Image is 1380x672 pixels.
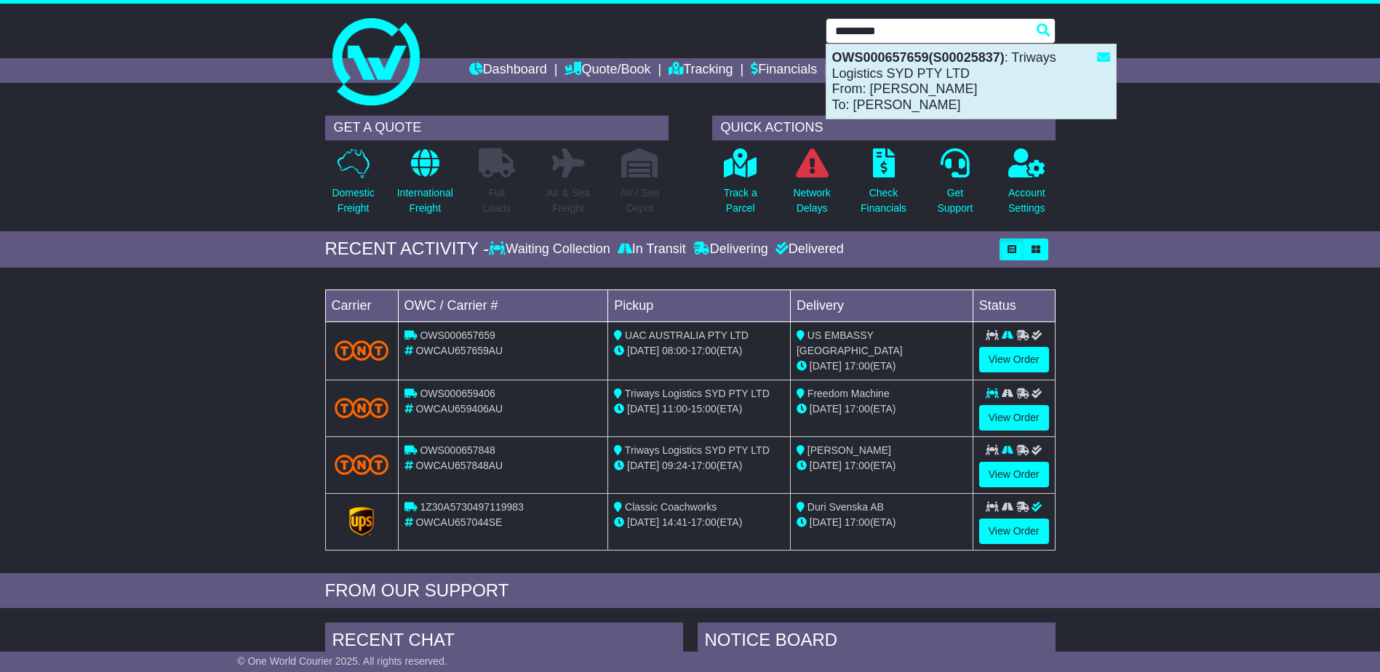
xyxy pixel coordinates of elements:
[625,444,770,456] span: Triways Logistics SYD PTY LTD
[691,516,717,528] span: 17:00
[420,444,495,456] span: OWS000657848
[751,58,817,83] a: Financials
[420,501,523,513] span: 1Z30A5730497119983
[936,148,973,224] a: GetSupport
[807,444,891,456] span: [PERSON_NAME]
[614,241,690,257] div: In Transit
[690,241,772,257] div: Delivering
[797,329,903,356] span: US EMBASSY [GEOGRAPHIC_DATA]
[1008,148,1046,224] a: AccountSettings
[1008,185,1045,216] p: Account Settings
[792,148,831,224] a: NetworkDelays
[335,398,389,417] img: TNT_Domestic.png
[565,58,650,83] a: Quote/Book
[860,148,907,224] a: CheckFinancials
[625,388,770,399] span: Triways Logistics SYD PTY LTD
[807,501,884,513] span: Duri Svenska AB
[325,116,669,140] div: GET A QUOTE
[810,516,842,528] span: [DATE]
[662,516,687,528] span: 14:41
[614,401,784,417] div: - (ETA)
[621,185,660,216] p: Air / Sea Depot
[625,501,717,513] span: Classic Coachworks
[608,289,791,321] td: Pickup
[627,516,659,528] span: [DATE]
[845,360,870,372] span: 17:00
[335,455,389,474] img: TNT_Domestic.png
[793,185,830,216] p: Network Delays
[332,185,374,216] p: Domestic Freight
[810,360,842,372] span: [DATE]
[335,340,389,360] img: TNT_Domestic.png
[797,515,967,530] div: (ETA)
[698,623,1056,662] div: NOTICE BOARD
[691,403,717,415] span: 15:00
[469,58,547,83] a: Dashboard
[797,359,967,374] div: (ETA)
[420,329,495,341] span: OWS000657659
[845,516,870,528] span: 17:00
[797,458,967,473] div: (ETA)
[691,345,717,356] span: 17:00
[415,345,503,356] span: OWCAU657659AU
[396,148,454,224] a: InternationalFreight
[662,345,687,356] span: 08:00
[724,185,757,216] p: Track a Parcel
[810,460,842,471] span: [DATE]
[772,241,844,257] div: Delivered
[420,388,495,399] span: OWS000659406
[979,462,1049,487] a: View Order
[627,345,659,356] span: [DATE]
[937,185,973,216] p: Get Support
[325,239,490,260] div: RECENT ACTIVITY -
[415,516,502,528] span: OWCAU657044SE
[614,343,784,359] div: - (ETA)
[979,519,1049,544] a: View Order
[349,507,374,536] img: GetCarrierServiceLogo
[845,403,870,415] span: 17:00
[790,289,973,321] td: Delivery
[614,515,784,530] div: - (ETA)
[237,655,447,667] span: © One World Courier 2025. All rights reserved.
[547,185,590,216] p: Air & Sea Freight
[810,403,842,415] span: [DATE]
[861,185,906,216] p: Check Financials
[415,460,503,471] span: OWCAU657848AU
[325,580,1056,601] div: FROM OUR SUPPORT
[625,329,749,341] span: UAC AUSTRALIA PTY LTD
[325,289,398,321] td: Carrier
[979,405,1049,431] a: View Order
[826,44,1116,119] div: : Triways Logistics SYD PTY LTD From: [PERSON_NAME] To: [PERSON_NAME]
[973,289,1055,321] td: Status
[398,289,608,321] td: OWC / Carrier #
[627,460,659,471] span: [DATE]
[807,388,890,399] span: Freedom Machine
[325,623,683,662] div: RECENT CHAT
[723,148,758,224] a: Track aParcel
[479,185,515,216] p: Full Loads
[627,403,659,415] span: [DATE]
[832,50,1005,65] strong: OWS000657659(S00025837)
[691,460,717,471] span: 17:00
[397,185,453,216] p: International Freight
[614,458,784,473] div: - (ETA)
[331,148,375,224] a: DomesticFreight
[415,403,503,415] span: OWCAU659406AU
[797,401,967,417] div: (ETA)
[979,347,1049,372] a: View Order
[845,460,870,471] span: 17:00
[669,58,733,83] a: Tracking
[662,460,687,471] span: 09:24
[489,241,613,257] div: Waiting Collection
[662,403,687,415] span: 11:00
[712,116,1056,140] div: QUICK ACTIONS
